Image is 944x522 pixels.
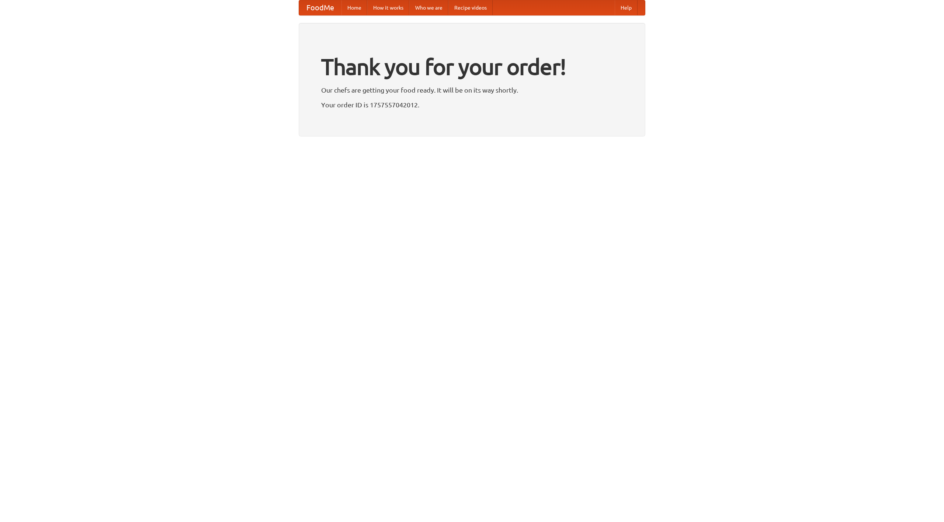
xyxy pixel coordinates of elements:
a: FoodMe [299,0,341,15]
h1: Thank you for your order! [321,49,623,84]
p: Our chefs are getting your food ready. It will be on its way shortly. [321,84,623,96]
a: How it works [367,0,409,15]
a: Who we are [409,0,448,15]
a: Recipe videos [448,0,493,15]
p: Your order ID is 1757557042012. [321,99,623,110]
a: Help [615,0,638,15]
a: Home [341,0,367,15]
